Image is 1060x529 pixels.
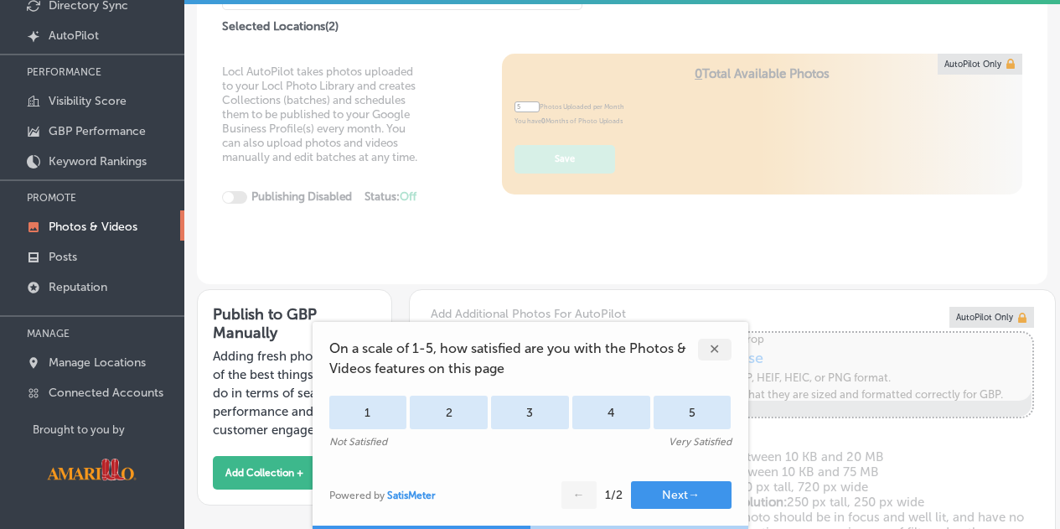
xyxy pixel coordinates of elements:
p: Adding fresh photos is one of the best things you can do in terms of search performance and new c... [213,347,376,439]
p: AutoPilot [49,29,99,43]
img: Visit Amarillo [33,446,150,493]
p: Brought to you by [33,423,184,436]
div: 3 [491,396,569,429]
button: Add Collection + [213,456,316,490]
p: Selected Locations ( 2 ) [222,13,339,34]
button: Next→ [631,481,732,509]
p: Connected Accounts [49,386,163,400]
button: ← [561,481,597,509]
div: 1 [329,396,407,429]
p: Manage Locations [49,355,146,370]
p: Photos & Videos [49,220,137,234]
h3: Publish to GBP Manually [213,305,376,342]
p: Posts [49,250,77,264]
div: 5 [654,396,732,429]
span: On a scale of 1-5, how satisfied are you with the Photos & Videos features on this page [329,339,698,379]
div: Not Satisfied [329,436,387,448]
div: Powered by [329,490,436,501]
div: ✕ [698,339,732,360]
div: 1 / 2 [605,488,623,502]
a: SatisMeter [387,490,436,501]
p: Visibility Score [49,94,127,108]
p: GBP Performance [49,124,146,138]
div: Very Satisfied [669,436,732,448]
div: 4 [572,396,650,429]
div: 2 [410,396,488,429]
p: Reputation [49,280,107,294]
p: Keyword Rankings [49,154,147,169]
